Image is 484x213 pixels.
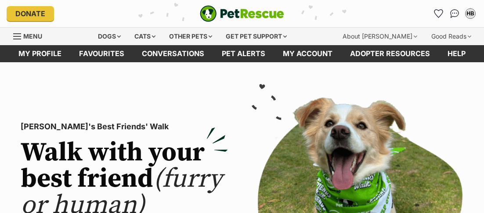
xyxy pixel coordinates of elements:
a: Favourites [432,7,446,21]
a: Menu [13,28,48,43]
a: Pet alerts [213,45,274,62]
div: Cats [128,28,162,45]
a: Favourites [70,45,133,62]
div: About [PERSON_NAME] [336,28,423,45]
a: My profile [10,45,70,62]
p: [PERSON_NAME]'s Best Friends' Walk [21,121,228,133]
span: Menu [23,32,42,40]
a: Conversations [448,7,462,21]
div: Other pets [163,28,218,45]
img: logo-e224e6f780fb5917bec1dbf3a21bbac754714ae5b6737aabdf751b685950b380.svg [200,5,284,22]
div: HB [466,9,475,18]
a: conversations [133,45,213,62]
a: Adopter resources [341,45,439,62]
div: Get pet support [220,28,293,45]
div: Dogs [92,28,127,45]
a: Donate [7,6,54,21]
a: My account [274,45,341,62]
div: Good Reads [425,28,477,45]
button: My account [463,7,477,21]
a: PetRescue [200,5,284,22]
img: chat-41dd97257d64d25036548639549fe6c8038ab92f7586957e7f3b1b290dea8141.svg [450,9,459,18]
ul: Account quick links [432,7,477,21]
a: Help [439,45,474,62]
